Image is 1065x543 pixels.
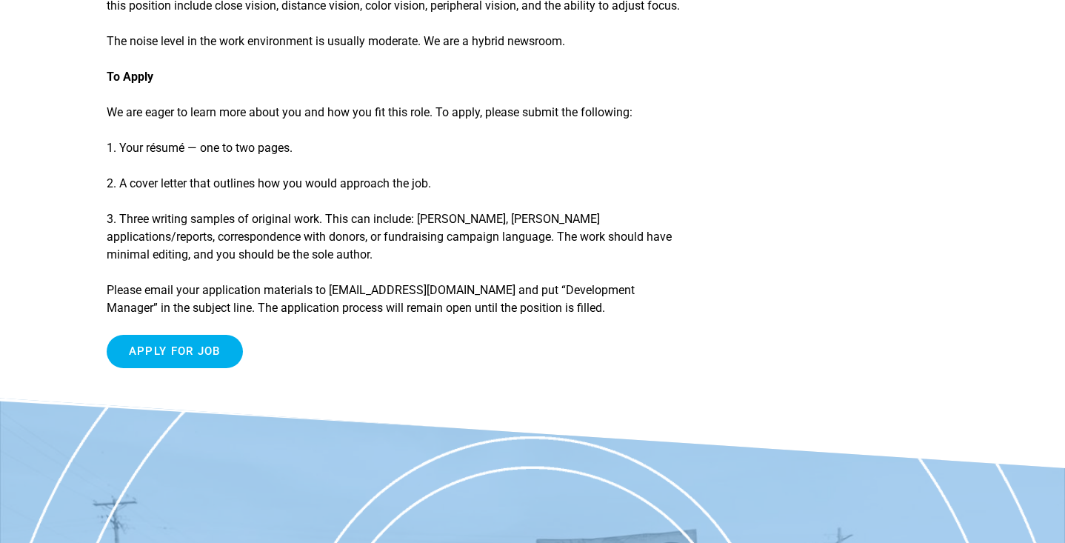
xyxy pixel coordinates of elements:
p: We are eager to learn more about you and how you fit this role. To apply, please submit the follo... [107,104,684,121]
p: Please email your application materials to [EMAIL_ADDRESS][DOMAIN_NAME] and put “Development Mana... [107,282,684,317]
strong: To Apply [107,70,153,84]
input: Apply for job [107,335,243,368]
p: 3. Three writing samples of original work. This can include: [PERSON_NAME], [PERSON_NAME] applica... [107,210,684,264]
p: 2. A cover letter that outlines how you would approach the job. [107,175,684,193]
p: 1. Your résumé — one to two pages. [107,139,684,157]
p: The noise level in the work environment is usually moderate. We are a hybrid newsroom. [107,33,684,50]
